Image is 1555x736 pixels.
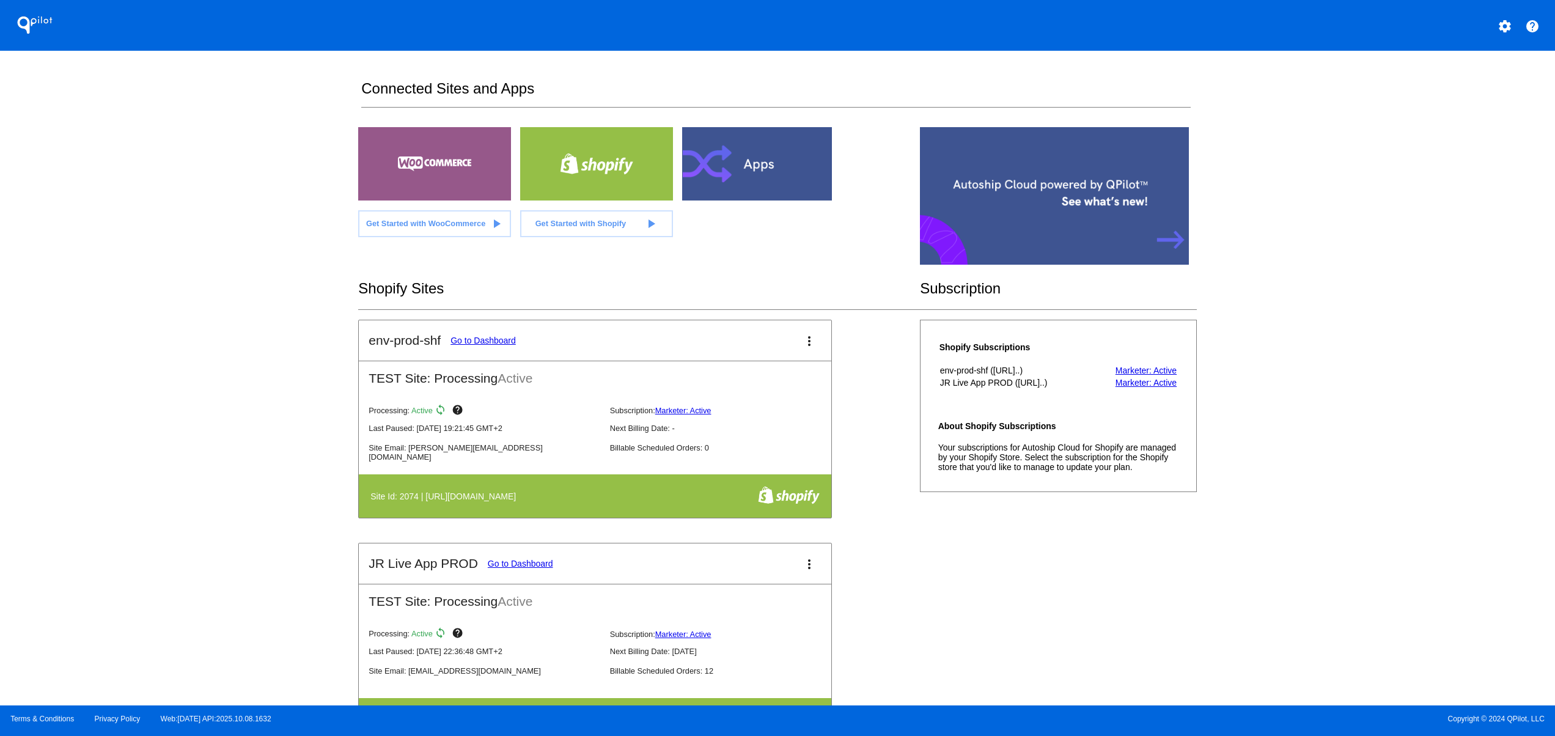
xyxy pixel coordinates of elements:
h2: Subscription [920,280,1197,297]
span: Get Started with WooCommerce [366,219,485,228]
span: Active [411,406,433,415]
p: Billable Scheduled Orders: 0 [610,443,841,452]
span: Active [498,594,532,608]
a: Privacy Policy [95,715,141,723]
a: Marketer: Active [655,630,711,639]
p: Your subscriptions for Autoship Cloud for Shopify are managed by your Shopify Store. Select the s... [938,443,1178,472]
h4: Site Id: 2074 | [URL][DOMAIN_NAME] [370,491,522,501]
th: env-prod-shf ([URL]..) [939,365,1090,376]
a: Terms & Conditions [10,715,74,723]
a: Go to Dashboard [450,336,516,345]
span: Copyright © 2024 QPilot, LLC [788,715,1545,723]
p: Subscription: [610,406,841,415]
h2: Connected Sites and Apps [361,80,1190,108]
mat-icon: play_arrow [489,216,504,231]
p: Site Email: [PERSON_NAME][EMAIL_ADDRESS][DOMAIN_NAME] [369,443,600,462]
mat-icon: more_vert [802,334,817,348]
p: Site Email: [EMAIL_ADDRESS][DOMAIN_NAME] [369,666,600,675]
a: Get Started with Shopify [520,210,673,237]
mat-icon: help [452,627,466,642]
p: Next Billing Date: [DATE] [610,647,841,656]
mat-icon: help [452,404,466,419]
h2: TEST Site: Processing [359,584,831,609]
h4: About Shopify Subscriptions [938,421,1178,431]
h2: JR Live App PROD [369,556,478,571]
span: Active [411,630,433,639]
a: Marketer: Active [655,406,711,415]
a: Marketer: Active [1116,366,1177,375]
h2: env-prod-shf [369,333,441,348]
h1: QPilot [10,13,59,37]
a: Go to Dashboard [488,559,553,569]
h2: TEST Site: Processing [359,361,831,386]
mat-icon: sync [435,404,449,419]
h4: Shopify Subscriptions [939,342,1090,352]
img: f8a94bdc-cb89-4d40-bdcd-a0261eff8977 [758,486,820,504]
mat-icon: play_arrow [644,216,658,231]
p: Next Billing Date: - [610,424,841,433]
h2: Shopify Sites [358,280,920,297]
a: Get Started with WooCommerce [358,210,511,237]
p: Subscription: [610,630,841,639]
mat-icon: sync [435,627,449,642]
a: Web:[DATE] API:2025.10.08.1632 [161,715,271,723]
span: Active [498,371,532,385]
span: Get Started with Shopify [535,219,627,228]
p: Last Paused: [DATE] 22:36:48 GMT+2 [369,647,600,656]
p: Processing: [369,404,600,419]
a: Marketer: Active [1116,378,1177,388]
mat-icon: settings [1498,19,1512,34]
p: Last Paused: [DATE] 19:21:45 GMT+2 [369,424,600,433]
p: Billable Scheduled Orders: 12 [610,666,841,675]
p: Processing: [369,627,600,642]
mat-icon: more_vert [802,557,817,572]
th: JR Live App PROD ([URL]..) [939,377,1090,388]
mat-icon: help [1525,19,1540,34]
